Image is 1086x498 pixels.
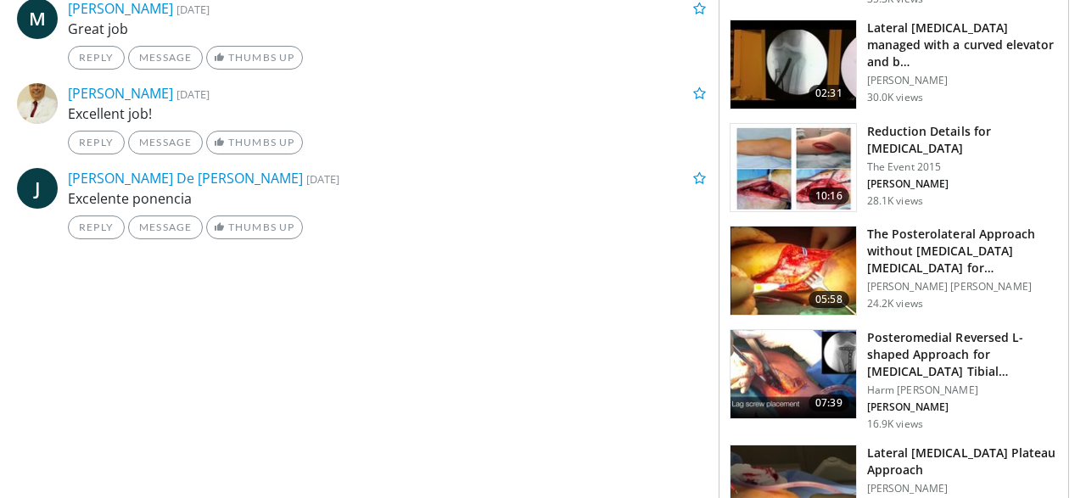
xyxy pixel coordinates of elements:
[68,84,173,103] a: [PERSON_NAME]
[867,123,1058,157] h3: Reduction Details for [MEDICAL_DATA]
[867,400,1058,414] p: [PERSON_NAME]
[867,74,1058,87] p: [PERSON_NAME]
[867,20,1058,70] h3: Lateral [MEDICAL_DATA] managed with a curved elevator and b…
[809,85,849,102] span: 02:31
[176,87,210,102] small: [DATE]
[68,131,125,154] a: Reply
[306,171,339,187] small: [DATE]
[809,394,849,411] span: 07:39
[68,188,706,209] p: Excelente ponencia
[867,280,1058,294] p: [PERSON_NAME] [PERSON_NAME]
[867,383,1058,397] p: Harm [PERSON_NAME]
[867,226,1058,277] h3: The Posterolateral Approach without [MEDICAL_DATA] [MEDICAL_DATA] for Posterolate…
[731,20,856,109] img: ssCKXnGZZaxxNNa35hMDoxOjBvO2OFFA_1.150x105_q85_crop-smart_upscale.jpg
[731,124,856,212] img: a8bbbc17-ed6f-4c2b-b210-6e13634d311f.150x105_q85_crop-smart_upscale.jpg
[206,215,302,239] a: Thumbs Up
[731,330,856,418] img: 7287a94e-0a91-4117-b882-3d9ba847c399.150x105_q85_crop-smart_upscale.jpg
[128,131,203,154] a: Message
[730,329,1058,431] a: 07:39 Posteromedial Reversed L-shaped Approach for [MEDICAL_DATA] Tibial… Harm [PERSON_NAME] [PER...
[68,169,303,187] a: [PERSON_NAME] De [PERSON_NAME]
[206,46,302,70] a: Thumbs Up
[867,417,923,431] p: 16.9K views
[68,19,706,39] p: Great job
[809,187,849,204] span: 10:16
[867,445,1058,478] h3: Lateral [MEDICAL_DATA] Plateau Approach
[206,131,302,154] a: Thumbs Up
[730,123,1058,213] a: 10:16 Reduction Details for [MEDICAL_DATA] The Event 2015 [PERSON_NAME] 28.1K views
[17,83,58,124] img: Avatar
[867,329,1058,380] h3: Posteromedial Reversed L-shaped Approach for [MEDICAL_DATA] Tibial…
[867,194,923,208] p: 28.1K views
[867,482,1058,495] p: [PERSON_NAME]
[68,215,125,239] a: Reply
[730,226,1058,316] a: 05:58 The Posterolateral Approach without [MEDICAL_DATA] [MEDICAL_DATA] for Posterolate… [PERSON_...
[867,160,1058,174] p: The Event 2015
[176,2,210,17] small: [DATE]
[731,227,856,315] img: 59cc1cba-3af8-4c97-9594-c987cca28a26.150x105_q85_crop-smart_upscale.jpg
[68,104,706,124] p: Excellent job!
[867,297,923,311] p: 24.2K views
[17,168,58,209] a: J
[867,91,923,104] p: 30.0K views
[128,46,203,70] a: Message
[809,291,849,308] span: 05:58
[730,20,1058,109] a: 02:31 Lateral [MEDICAL_DATA] managed with a curved elevator and b… [PERSON_NAME] 30.0K views
[128,215,203,239] a: Message
[867,177,1058,191] p: [PERSON_NAME]
[68,46,125,70] a: Reply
